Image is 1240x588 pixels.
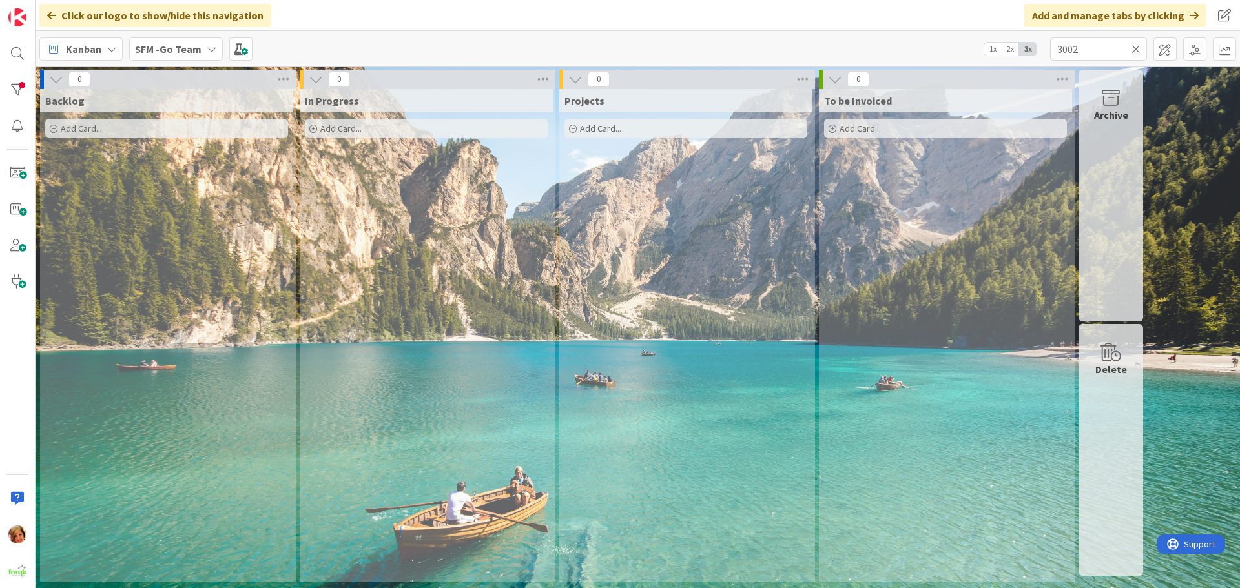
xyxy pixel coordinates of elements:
[1050,37,1147,61] input: Quick Filter...
[45,94,85,107] span: Backlog
[984,43,1002,56] span: 1x
[8,525,26,543] img: KD
[564,94,604,107] span: Projects
[61,123,102,134] span: Add Card...
[840,123,881,134] span: Add Card...
[305,94,359,107] span: In Progress
[1095,361,1127,377] div: Delete
[8,562,26,580] img: avatar
[588,72,610,87] span: 0
[824,94,892,107] span: To be Invoiced
[39,4,271,27] div: Click our logo to show/hide this navigation
[1019,43,1037,56] span: 3x
[68,72,90,87] span: 0
[1002,43,1019,56] span: 2x
[580,123,621,134] span: Add Card...
[135,43,201,56] b: SFM -Go Team
[847,72,869,87] span: 0
[1094,107,1128,123] div: Archive
[1024,4,1206,27] div: Add and manage tabs by clicking
[328,72,350,87] span: 0
[8,8,26,26] img: Visit kanbanzone.com
[320,123,362,134] span: Add Card...
[27,2,59,17] span: Support
[66,41,101,57] span: Kanban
